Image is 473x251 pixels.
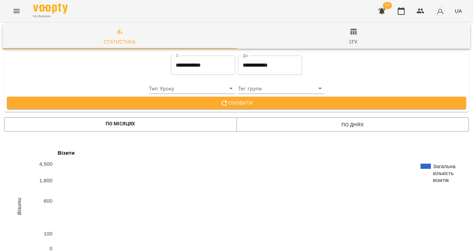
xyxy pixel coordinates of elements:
[106,119,135,128] label: По місяцях
[33,14,68,19] span: For Business
[39,178,52,184] text: 1,800
[242,120,464,129] span: По днях
[452,4,465,17] button: UA
[4,117,237,132] button: По місяцях
[435,6,445,16] img: avatar_s.png
[39,161,52,167] text: 4,500
[433,163,456,169] text: Загальна
[58,150,75,156] text: Візити
[349,38,357,46] div: ltv
[383,2,392,9] span: 11
[236,117,469,132] button: По днях
[12,99,461,107] span: Оновити
[44,231,52,236] text: 100
[44,198,52,204] text: 600
[7,97,466,109] button: Оновити
[455,7,462,15] span: UA
[104,38,136,46] div: Статистика
[433,170,454,176] text: кількість
[433,177,449,183] text: візитів
[8,3,25,19] button: Menu
[33,3,68,13] img: Voopty Logo
[16,197,22,215] text: Візити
